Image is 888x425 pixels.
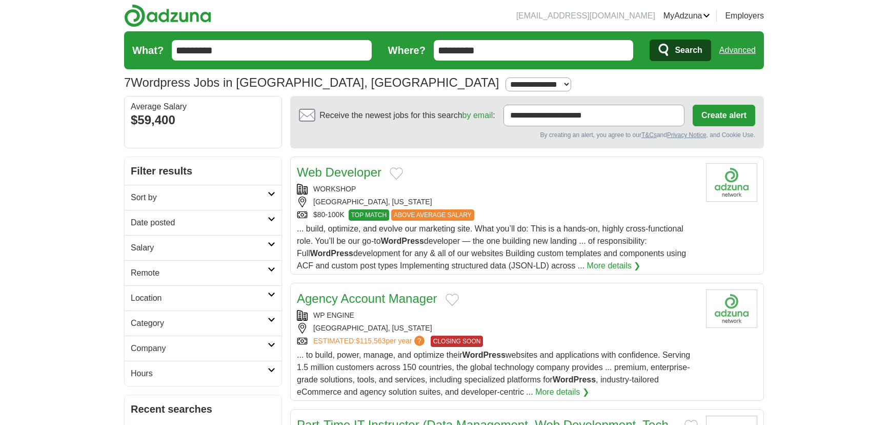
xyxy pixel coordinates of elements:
[641,131,657,139] a: T&Cs
[125,285,281,311] a: Location
[297,165,381,179] a: Web Developer
[131,111,275,129] div: $59,400
[125,157,281,185] h2: Filter results
[297,224,686,270] span: ... build, optimize, and evolve our marketing site. What you’ll do: This is a hands-on, highly cr...
[388,43,426,58] label: Where?
[299,130,755,140] div: By creating an alert, you agree to our and , and Cookie Use.
[297,292,437,305] a: Agency Account Manager
[310,249,353,258] strong: WordPress
[125,336,281,361] a: Company
[313,336,427,347] a: ESTIMATED:$115,563per year?
[124,75,499,89] h1: Wordpress Jobs in [GEOGRAPHIC_DATA], [GEOGRAPHIC_DATA]
[125,260,281,285] a: Remote
[719,40,756,61] a: Advanced
[131,103,275,111] div: Average Salary
[663,10,711,22] a: MyAdzuna
[446,294,459,306] button: Add to favorite jobs
[313,185,356,193] a: WORKSHOP
[706,163,757,202] img: Manhattan Edit Workshop logo
[131,401,275,417] h2: Recent searches
[462,351,506,359] strong: WordPress
[125,361,281,386] a: Hours
[297,209,698,221] div: $80-100K
[124,73,131,92] span: 7
[516,10,655,22] li: [EMAIL_ADDRESS][DOMAIN_NAME]
[675,40,702,61] span: Search
[125,311,281,336] a: Category
[131,342,268,355] h2: Company
[131,292,268,304] h2: Location
[297,197,698,207] div: [GEOGRAPHIC_DATA], [US_STATE]
[125,185,281,210] a: Sort by
[390,167,403,180] button: Add to favorite jobs
[297,310,698,321] div: WP ENGINE
[125,235,281,260] a: Salary
[725,10,764,22] a: Employers
[131,242,268,254] h2: Salary
[391,209,474,221] span: ABOVE AVERAGE SALARY
[297,351,690,396] span: ... to build, power, manage, and optimize their websites and applications with confidence. Servin...
[414,336,425,346] span: ?
[667,131,707,139] a: Privacy Notice
[131,191,268,204] h2: Sort by
[319,109,495,122] span: Receive the newest jobs for this search :
[124,4,211,27] img: Adzuna logo
[131,267,268,279] h2: Remote
[706,289,757,328] img: Company logo
[693,105,755,126] button: Create alert
[131,368,268,380] h2: Hours
[462,111,493,120] a: by email
[349,209,389,221] span: TOP MATCH
[356,337,386,345] span: $115,563
[131,317,268,330] h2: Category
[297,323,698,334] div: [GEOGRAPHIC_DATA], [US_STATE]
[131,217,268,229] h2: Date posted
[381,237,424,245] strong: WordPress
[431,336,483,347] span: CLOSING SOON
[587,260,641,272] a: More details ❯
[125,210,281,235] a: Date posted
[553,375,596,384] strong: WordPress
[535,386,589,398] a: More details ❯
[650,40,711,61] button: Search
[132,43,164,58] label: What?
